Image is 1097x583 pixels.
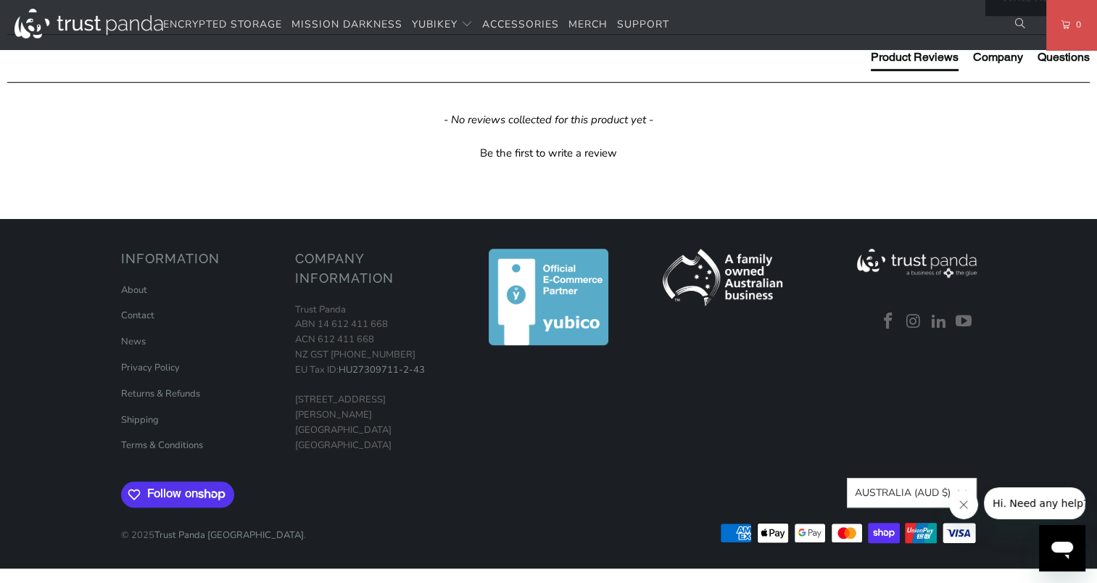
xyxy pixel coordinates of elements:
a: News [121,335,146,348]
a: Trust Panda Australia on LinkedIn [928,313,950,331]
span: YubiKey [412,17,458,31]
summary: YubiKey [412,8,473,42]
nav: Translation missing: en.navigation.header.main_nav [163,8,669,42]
p: © 2025 . [121,513,306,543]
img: Trust Panda Australia [15,9,163,38]
a: Trust Panda [GEOGRAPHIC_DATA] [154,529,304,542]
span: Hi. Need any help? [9,10,104,22]
div: Product Reviews [871,49,959,65]
a: HU27309711-2-43 [339,363,425,376]
a: Contact [121,309,154,322]
em: - No reviews collected for this product yet - [444,112,653,128]
a: Terms & Conditions [121,439,203,452]
span: Encrypted Storage [163,17,282,31]
a: Trust Panda Australia on YouTube [953,313,975,331]
a: Encrypted Storage [163,8,282,42]
span: Mission Darkness [291,17,402,31]
a: Returns & Refunds [121,387,200,400]
span: 0 [1070,17,1082,33]
a: About [121,284,147,297]
a: Trust Panda Australia on Facebook [878,313,900,331]
span: Accessories [482,17,559,31]
iframe: Close message [949,490,978,519]
div: Reviews Tabs [871,49,1090,78]
p: Trust Panda ABN 14 612 411 668 ACN 612 411 668 NZ GST [PHONE_NUMBER] EU Tax ID: [STREET_ADDRESS][... [295,302,455,453]
a: Support [617,8,669,42]
a: Accessories [482,8,559,42]
div: Company [973,49,1023,65]
div: Be the first to write a review [7,142,1090,161]
a: Privacy Policy [121,361,180,374]
div: Be the first to write a review [480,146,617,161]
a: Mission Darkness [291,8,402,42]
a: Merch [568,8,608,42]
div: Questions [1038,49,1090,65]
button: Australia (AUD $) [847,478,976,508]
iframe: Button to launch messaging window [1039,525,1085,571]
a: Shipping [121,413,159,426]
iframe: Message from company [984,487,1085,519]
a: Trust Panda Australia on Instagram [903,313,924,331]
span: Support [617,17,669,31]
span: Merch [568,17,608,31]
